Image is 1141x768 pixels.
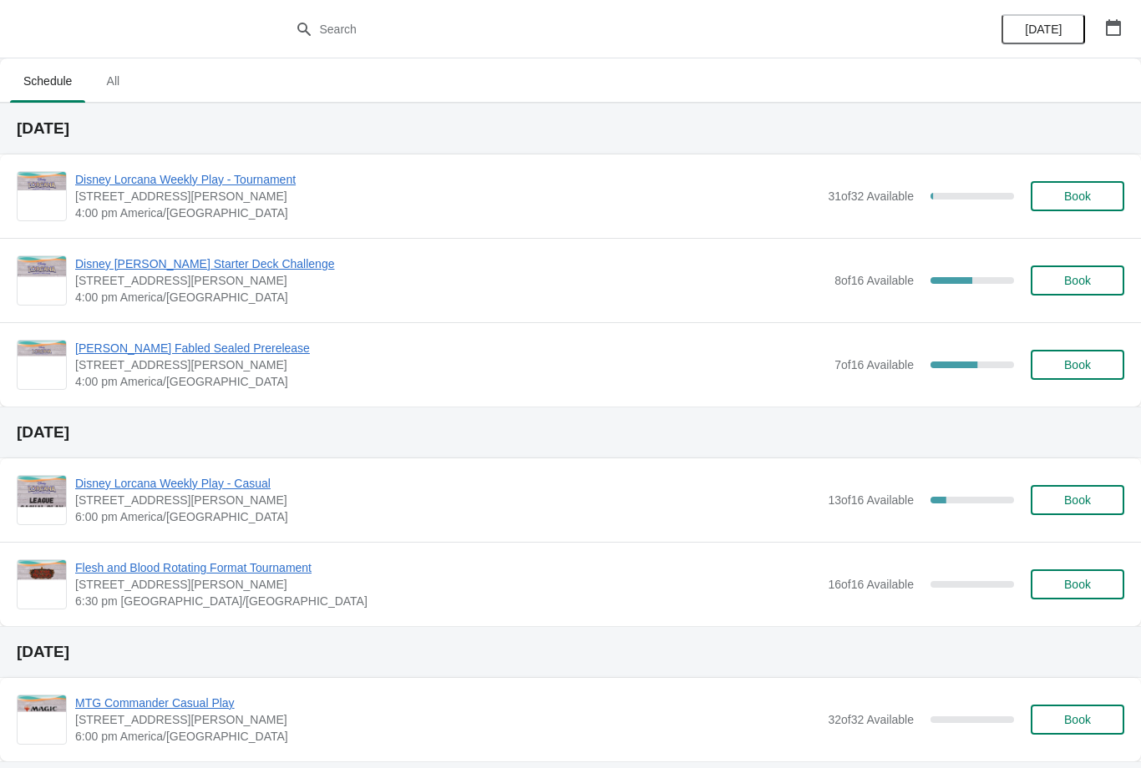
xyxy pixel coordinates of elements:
span: [DATE] [1025,23,1062,36]
span: Book [1064,713,1091,726]
span: 7 of 16 Available [834,358,914,371]
img: MTG Commander Casual Play | 2040 Louetta Rd Ste I Spring, TX 77388 | 6:00 pm America/Chicago [18,695,66,744]
span: [STREET_ADDRESS][PERSON_NAME] [75,272,826,289]
h2: [DATE] [17,424,1124,441]
img: Lorcana Fabled Sealed Prerelease | 2040 Louetta Road, Spring, TX, USA | 4:00 pm America/Chicago [18,341,66,389]
span: [PERSON_NAME] Fabled Sealed Prerelease [75,340,826,356]
span: [STREET_ADDRESS][PERSON_NAME] [75,576,819,593]
span: 16 of 16 Available [828,578,914,591]
span: 32 of 32 Available [828,713,914,726]
span: 6:00 pm America/[GEOGRAPHIC_DATA] [75,728,819,745]
span: 6:30 pm [GEOGRAPHIC_DATA]/[GEOGRAPHIC_DATA] [75,593,819,609]
span: Book [1064,274,1091,287]
span: Book [1064,358,1091,371]
img: Flesh and Blood Rotating Format Tournament | 2040 Louetta Rd Ste I Spring, TX 77388 | 6:30 pm Ame... [18,560,66,609]
button: Book [1031,705,1124,735]
span: Disney [PERSON_NAME] Starter Deck Challenge [75,255,826,272]
span: MTG Commander Casual Play [75,695,819,711]
img: Disney Lorcana Weekly Play - Tournament | 2040 Louetta Rd Ste I Spring, TX 77388 | 4:00 pm Americ... [18,172,66,220]
span: Flesh and Blood Rotating Format Tournament [75,559,819,576]
span: Book [1064,493,1091,507]
span: [STREET_ADDRESS][PERSON_NAME] [75,711,819,728]
button: [DATE] [1002,14,1085,44]
input: Search [319,14,856,44]
span: 4:00 pm America/[GEOGRAPHIC_DATA] [75,205,819,221]
img: Disney Lorcana Weekly Play - Casual | 2040 Louetta Rd Ste I Spring, TX 77388 | 6:00 pm America/Ch... [18,476,66,524]
span: Disney Lorcana Weekly Play - Casual [75,475,819,492]
button: Book [1031,181,1124,211]
span: Schedule [10,66,85,96]
button: Book [1031,485,1124,515]
span: [STREET_ADDRESS][PERSON_NAME] [75,356,826,373]
img: Disney Lorcana Starter Deck Challenge | 2040 Louetta Rd Ste I Spring, TX 77388 | 4:00 pm America/... [18,256,66,305]
span: 31 of 32 Available [828,189,914,203]
span: Book [1064,578,1091,591]
span: [STREET_ADDRESS][PERSON_NAME] [75,188,819,205]
button: Book [1031,569,1124,599]
h2: [DATE] [17,644,1124,660]
span: Disney Lorcana Weekly Play - Tournament [75,171,819,188]
button: Book [1031,265,1124,296]
span: 13 of 16 Available [828,493,914,507]
span: Book [1064,189,1091,203]
span: 6:00 pm America/[GEOGRAPHIC_DATA] [75,508,819,525]
span: All [92,66,134,96]
button: Book [1031,350,1124,380]
span: 4:00 pm America/[GEOGRAPHIC_DATA] [75,373,826,390]
span: 8 of 16 Available [834,274,914,287]
span: [STREET_ADDRESS][PERSON_NAME] [75,492,819,508]
span: 4:00 pm America/[GEOGRAPHIC_DATA] [75,289,826,306]
h2: [DATE] [17,120,1124,137]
